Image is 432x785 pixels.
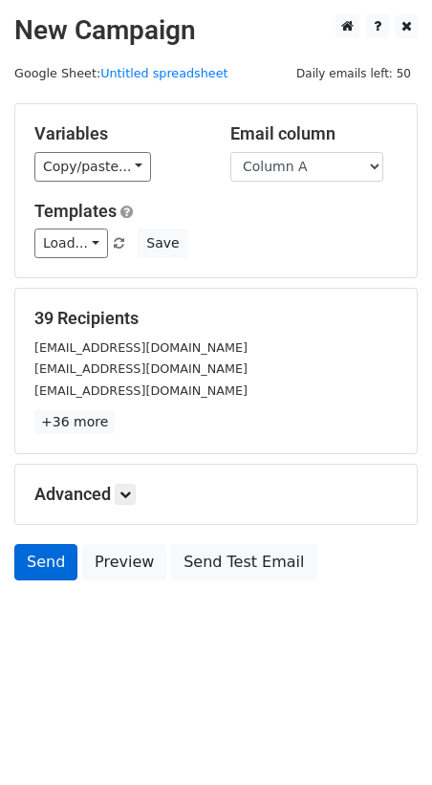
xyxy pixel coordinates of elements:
span: Daily emails left: 50 [290,63,418,84]
a: Copy/paste... [34,152,151,182]
a: Send [14,544,77,580]
h5: Variables [34,123,202,144]
small: [EMAIL_ADDRESS][DOMAIN_NAME] [34,340,248,355]
h5: 39 Recipients [34,308,398,329]
a: Templates [34,201,117,221]
a: Send Test Email [171,544,316,580]
button: Save [138,229,187,258]
a: Load... [34,229,108,258]
a: +36 more [34,410,115,434]
small: [EMAIL_ADDRESS][DOMAIN_NAME] [34,361,248,376]
small: Google Sheet: [14,66,228,80]
a: Untitled spreadsheet [100,66,227,80]
small: [EMAIL_ADDRESS][DOMAIN_NAME] [34,383,248,398]
h5: Email column [230,123,398,144]
h5: Advanced [34,484,398,505]
a: Daily emails left: 50 [290,66,418,80]
a: Preview [82,544,166,580]
h2: New Campaign [14,14,418,47]
iframe: Chat Widget [336,693,432,785]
